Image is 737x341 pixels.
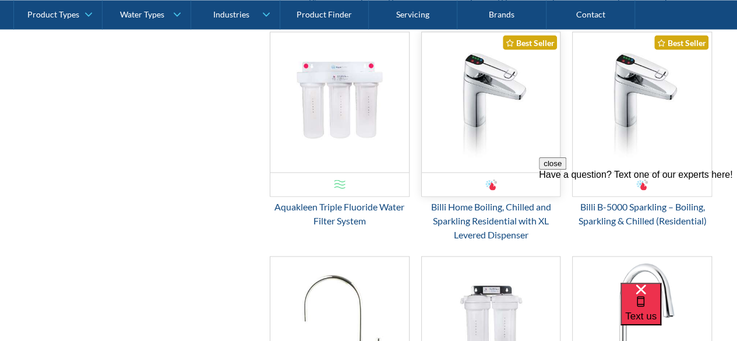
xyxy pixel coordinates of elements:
img: Aquakleen Triple Fluoride Water Filter System [270,33,409,173]
a: Billi B-5000 Sparkling – Boiling, Sparkling & Chilled (Residential)Best SellerBilli B-5000 Sparkl... [572,32,712,228]
img: Billi B-5000 Sparkling – Boiling, Sparkling & Chilled (Residential) [573,33,711,173]
a: Aquakleen Triple Fluoride Water Filter SystemAquakleen Triple Fluoride Water Filter System [270,32,410,228]
a: Billi Home Boiling, Chilled and Sparkling Residential with XL Levered DispenserBest SellerBilli H... [421,32,561,242]
div: Best Seller [654,36,708,50]
div: Industries [213,9,249,19]
div: Product Types [27,9,79,19]
img: Billi Home Boiling, Chilled and Sparkling Residential with XL Levered Dispenser [422,33,560,173]
iframe: podium webchat widget prompt [539,157,737,297]
div: Aquakleen Triple Fluoride Water Filter System [270,200,410,228]
iframe: podium webchat widget bubble [620,283,737,341]
div: Best Seller [503,36,557,50]
div: Water Types [120,9,164,19]
div: Billi Home Boiling, Chilled and Sparkling Residential with XL Levered Dispenser [421,200,561,242]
